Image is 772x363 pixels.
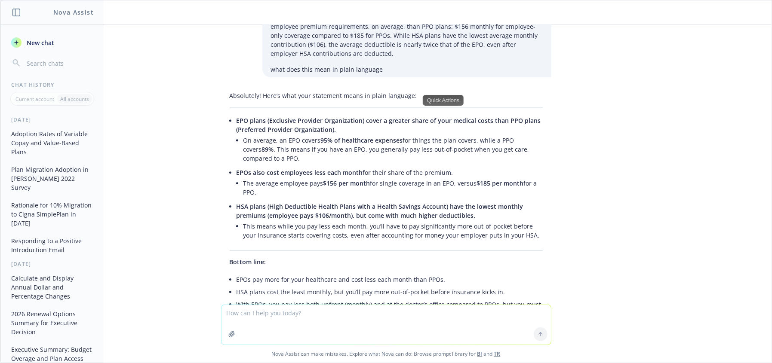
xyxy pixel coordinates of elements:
[4,345,768,363] span: Nova Assist can make mistakes. Explore what Nova can do: Browse prompt library for and
[237,116,541,134] span: EPO plans (Exclusive Provider Organization) cover a greater share of your medical costs than PPO ...
[477,350,483,357] a: BI
[494,350,501,357] a: TR
[237,273,543,286] li: EPOs pay more for your healthcare and cost less each month than PPOs.
[323,179,370,187] span: $156 per month
[243,177,543,198] li: The average employee pays for single coverage in an EPO, versus for a PPO.
[1,260,104,268] div: [DATE]
[237,298,543,320] li: With EPOs, you pay less both upfront (monthly) and at the doctor’s office compared to PPOs, but y...
[8,307,97,339] button: 2026 Renewal Options Summary for Executive Decision
[230,258,266,266] span: Bottom line:
[271,65,543,74] p: what does this mean in plain language
[243,134,543,165] li: On average, an EPO covers for things the plan covers, while a PPO covers . This means if you have...
[1,81,104,88] div: Chat History
[237,168,363,177] span: EPOs also cost employees less each month
[8,162,97,195] button: Plan Migration Adoption in [PERSON_NAME] 2022 Survey
[8,35,97,50] button: New chat
[237,166,543,200] li: for their share of the premium.
[237,202,523,220] span: HSA plans (High Deductible Health Plans with a Health Savings Account) have the lowest monthly pr...
[53,8,94,17] h1: Nova Assist
[60,95,89,103] p: All accounts
[243,220,543,241] li: This means while you pay less each month, you’ll have to pay significantly more out-of-pocket bef...
[25,38,54,47] span: New chat
[237,286,543,298] li: HSA plans cost the least monthly, but you’ll pay more out-of-pocket before insurance kicks in.
[25,57,93,69] input: Search chats
[8,271,97,303] button: Calculate and Display Annual Dollar and Percentage Changes
[230,91,543,100] p: Absolutely! Here’s what your statement means in plain language:
[321,136,403,144] span: 95% of healthcare expenses
[15,95,54,103] p: Current account
[1,116,104,123] div: [DATE]
[8,127,97,159] button: Adoption Rates of Variable Copay and Value-Based Plans
[262,145,274,153] span: 89%
[477,179,524,187] span: $185 per month
[8,234,97,257] button: Responding to a Positive Introduction Email
[271,4,543,58] p: The average actuarial value – the percentage of health care expense paid for by the plan – is 95%...
[8,198,97,230] button: Rationale for 10% Migration to Cigna SimplePlan in [DATE]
